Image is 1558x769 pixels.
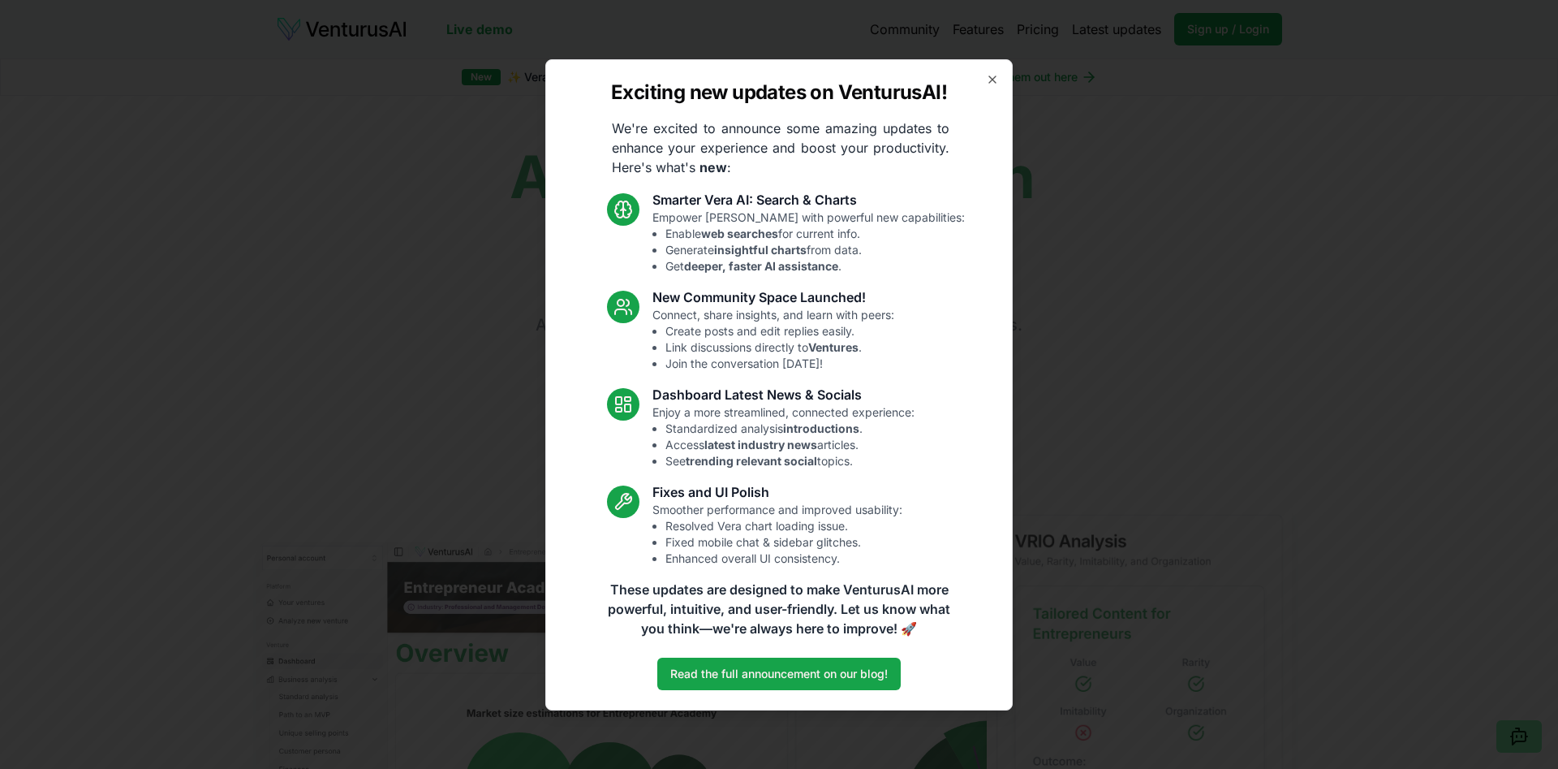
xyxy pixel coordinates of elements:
strong: web searches [701,227,778,240]
h3: Dashboard Latest News & Socials [652,385,915,404]
li: Get . [665,258,965,274]
strong: latest industry news [704,438,817,451]
li: See topics. [665,453,915,469]
p: Smoother performance and improved usability: [652,502,902,567]
li: Join the conversation [DATE]! [665,356,894,372]
h3: Fixes and UI Polish [652,482,902,502]
strong: deeper, faster AI assistance [684,259,838,273]
p: Connect, share insights, and learn with peers: [652,307,894,372]
h3: New Community Space Launched! [652,287,894,307]
li: Enable for current info. [665,226,965,242]
li: Resolved Vera chart loading issue. [665,518,902,534]
strong: insightful charts [714,243,807,257]
li: Generate from data. [665,242,965,258]
strong: trending relevant social [686,454,817,468]
li: Access articles. [665,437,915,453]
a: Read the full announcement on our blog! [657,658,901,690]
p: Enjoy a more streamlined, connected experience: [652,404,915,469]
li: Standardized analysis . [665,421,915,437]
p: We're excited to announce some amazing updates to enhance your experience and boost your producti... [599,119,962,177]
strong: Ventures [808,340,859,354]
h2: Exciting new updates on VenturusAI! [611,80,947,106]
li: Enhanced overall UI consistency. [665,551,902,567]
p: Empower [PERSON_NAME] with powerful new capabilities: [652,210,965,274]
h3: Smarter Vera AI: Search & Charts [652,190,965,210]
li: Create posts and edit replies easily. [665,323,894,339]
p: These updates are designed to make VenturusAI more powerful, intuitive, and user-friendly. Let us... [597,580,961,638]
strong: new [699,159,727,175]
strong: introductions [783,421,859,435]
li: Fixed mobile chat & sidebar glitches. [665,534,902,551]
li: Link discussions directly to . [665,339,894,356]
